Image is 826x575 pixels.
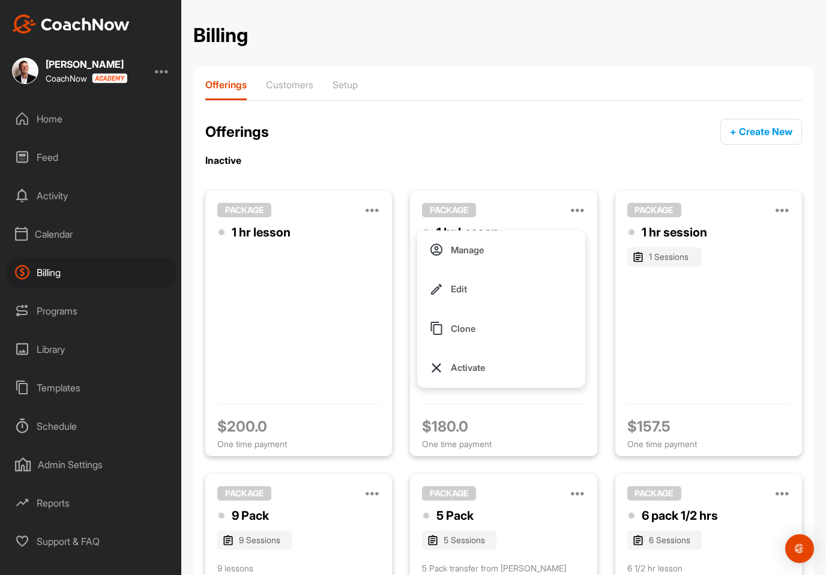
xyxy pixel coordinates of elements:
img: tags [223,535,233,546]
p: One time payment [627,438,790,450]
div: 9 lessons [217,562,380,574]
span: PACKAGE [422,203,476,217]
div: Home [7,104,176,134]
div: $ 200.0 [217,416,380,438]
button: Edit [417,269,585,309]
div: 5 Pack transfer from [PERSON_NAME] [422,562,585,574]
div: [PERSON_NAME] [46,59,127,69]
img: CoachNow [12,14,130,34]
img: clone [429,321,444,336]
span: + Create New [730,125,792,137]
span: 1 Sessions [649,250,689,263]
span: 5 Sessions [444,534,485,546]
div: Library [7,334,176,364]
span: PACKAGE [422,486,476,501]
span: 9 Sessions [239,534,280,546]
div: Activity [7,181,176,211]
div: Billing [7,257,176,287]
p: One time payment [217,438,380,450]
div: 6 1/2 hr lesson [627,562,790,574]
div: $ 180.0 [422,416,585,438]
div: Templates [7,373,176,403]
div: Calendar [7,219,176,249]
button: + Create New [720,119,802,145]
h2: Billing [193,24,248,47]
img: tags [633,535,643,546]
p: Manage [451,244,484,256]
button: Manage [417,230,585,270]
div: CoachNow [46,73,127,83]
span: PACKAGE [217,486,271,501]
div: Support & FAQ [7,526,176,556]
div: 5 Pack [436,507,474,525]
button: Clone [417,309,585,349]
span: PACKAGE [627,486,681,501]
span: PACKAGE [217,203,271,217]
div: 6 pack 1/2 hrs [642,507,718,525]
div: Schedule [7,411,176,441]
p: Clone [451,322,475,335]
img: tags [633,251,643,262]
span: 6 Sessions [649,534,690,546]
div: Open Intercom Messenger [785,534,814,563]
div: 9 Pack [232,507,269,525]
h2: Offerings [205,123,269,141]
img: edit [429,282,444,297]
img: manage [429,242,444,257]
div: Programs [7,296,176,326]
div: Inactive [205,154,802,167]
div: 1 hr lesson [232,223,291,241]
img: tags [428,535,438,546]
div: Reports [7,488,176,518]
div: 1 hr Lesson [436,223,499,241]
p: Customers [266,79,313,91]
button: Activate [417,348,585,388]
p: One time payment [422,438,585,450]
span: PACKAGE [627,203,681,217]
img: CoachNow acadmey [92,73,127,83]
p: Activate [451,361,485,374]
div: $ 157.5 [627,416,790,438]
p: Offerings [205,79,247,91]
img: square_33d1b9b665a970990590299d55b62fd8.jpg [12,58,38,84]
p: Edit [451,283,467,295]
div: Admin Settings [7,450,176,480]
img: active [429,361,444,375]
p: Setup [333,79,358,91]
div: 1 hr session [642,223,707,241]
div: Feed [7,142,176,172]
